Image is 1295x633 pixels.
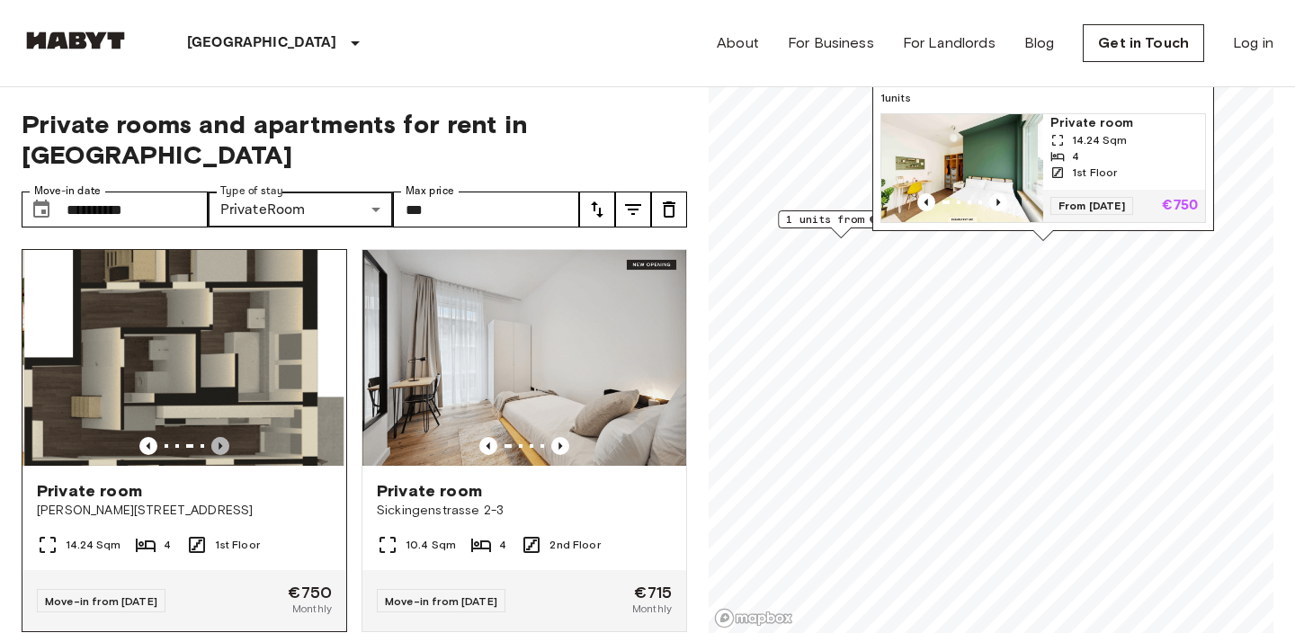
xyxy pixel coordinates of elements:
[579,192,615,227] button: tune
[1072,148,1079,165] span: 4
[24,250,348,466] img: Marketing picture of unit DE-01-09-005-03Q
[22,31,129,49] img: Habyt
[989,193,1007,211] button: Previous image
[220,183,283,199] label: Type of stay
[1162,199,1198,213] p: €750
[788,32,874,54] a: For Business
[717,32,759,54] a: About
[551,437,569,455] button: Previous image
[37,480,142,502] span: Private room
[66,537,121,553] span: 14.24 Sqm
[1233,32,1273,54] a: Log in
[362,250,686,466] img: Marketing picture of unit DE-01-477-065-04
[23,192,59,227] button: Choose date, selected date is 1 Feb 2026
[1083,24,1204,62] a: Get in Touch
[778,210,904,238] div: Map marker
[634,584,672,601] span: €715
[362,249,687,632] a: Marketing picture of unit DE-01-477-065-04Previous imagePrevious imagePrivate roomSickingenstrass...
[880,113,1206,223] a: Marketing picture of unit DE-01-09-005-03QPrevious imagePrevious imagePrivate room14.24 Sqm41st F...
[615,192,651,227] button: tune
[377,480,482,502] span: Private room
[479,437,497,455] button: Previous image
[1050,197,1133,215] span: From [DATE]
[549,537,600,553] span: 2nd Floor
[406,537,456,553] span: 10.4 Sqm
[385,594,497,608] span: Move-in from [DATE]
[187,32,337,54] p: [GEOGRAPHIC_DATA]
[881,114,1043,222] img: Marketing picture of unit DE-01-09-005-03Q
[1050,114,1198,132] span: Private room
[45,594,157,608] span: Move-in from [DATE]
[714,608,793,629] a: Mapbox logo
[917,193,935,211] button: Previous image
[1072,132,1127,148] span: 14.24 Sqm
[208,192,394,227] div: PrivateRoom
[37,502,332,520] span: [PERSON_NAME][STREET_ADDRESS]
[164,537,171,553] span: 4
[34,183,101,199] label: Move-in date
[1024,32,1055,54] a: Blog
[651,192,687,227] button: tune
[288,584,332,601] span: €750
[1072,165,1117,181] span: 1st Floor
[22,249,347,632] a: Previous imagePrevious imagePrivate room[PERSON_NAME][STREET_ADDRESS]14.24 Sqm41st FloorMove-in f...
[880,90,1206,106] span: 1 units
[786,211,896,227] span: 1 units from €715
[872,10,1214,241] div: Map marker
[377,502,672,520] span: Sickingenstrasse 2-3
[903,32,996,54] a: For Landlords
[215,537,260,553] span: 1st Floor
[211,437,229,455] button: Previous image
[292,601,332,617] span: Monthly
[139,437,157,455] button: Previous image
[406,183,454,199] label: Max price
[632,601,672,617] span: Monthly
[22,109,687,170] span: Private rooms and apartments for rent in [GEOGRAPHIC_DATA]
[499,537,506,553] span: 4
